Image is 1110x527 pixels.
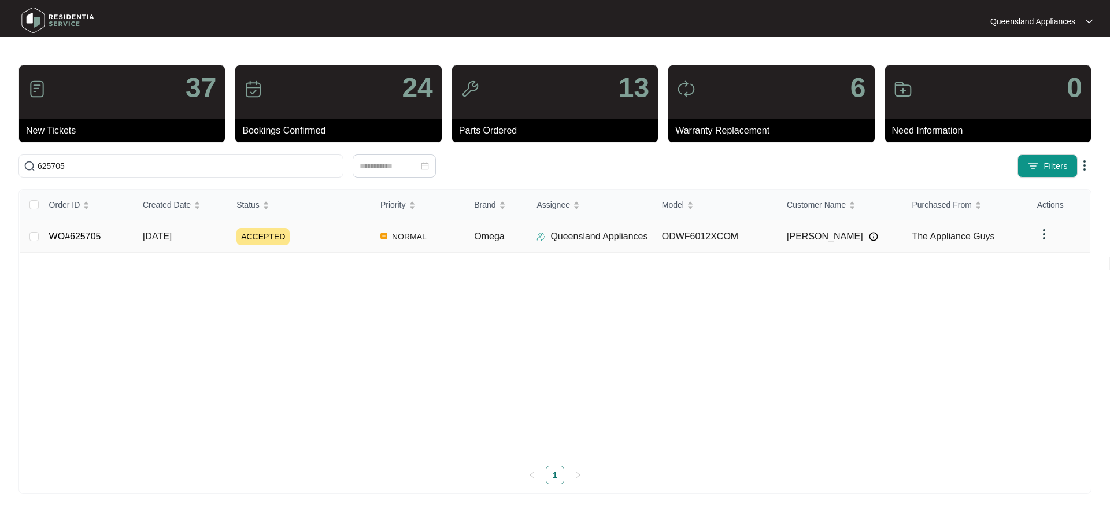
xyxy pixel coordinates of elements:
img: Vercel Logo [380,233,387,239]
th: Customer Name [778,190,902,220]
p: 0 [1067,74,1082,102]
p: New Tickets [26,124,225,138]
span: ACCEPTED [236,228,290,245]
th: Purchased From [902,190,1027,220]
img: dropdown arrow [1078,159,1091,172]
li: Next Page [569,466,587,484]
span: right [575,471,582,478]
li: Previous Page [523,466,541,484]
th: Assignee [527,190,652,220]
img: filter icon [1027,160,1039,172]
span: Priority [380,198,406,211]
button: filter iconFilters [1017,154,1078,178]
span: Omega [474,231,504,241]
img: dropdown arrow [1086,19,1093,24]
th: Actions [1028,190,1090,220]
span: [PERSON_NAME] [787,230,863,244]
span: Filters [1044,160,1068,172]
img: Info icon [869,232,878,241]
p: 13 [619,74,649,102]
p: Need Information [892,124,1091,138]
img: Assigner Icon [536,232,546,241]
span: Created Date [143,198,191,211]
th: Created Date [134,190,227,220]
th: Status [227,190,371,220]
p: 24 [402,74,432,102]
span: Model [662,198,684,211]
th: Model [653,190,778,220]
span: Order ID [49,198,80,211]
span: Status [236,198,260,211]
span: Assignee [536,198,570,211]
a: WO#625705 [49,231,101,241]
span: NORMAL [387,230,431,244]
img: search-icon [24,160,35,172]
span: left [528,471,535,478]
p: 37 [186,74,216,102]
p: Warranty Replacement [675,124,874,138]
span: Customer Name [787,198,846,211]
td: ODWF6012XCOM [653,220,778,253]
button: right [569,466,587,484]
p: 6 [850,74,866,102]
th: Priority [371,190,465,220]
img: icon [894,80,912,98]
img: icon [461,80,479,98]
p: Queensland Appliances [550,230,647,244]
th: Brand [465,190,527,220]
p: Queensland Appliances [990,16,1075,27]
p: Parts Ordered [459,124,658,138]
th: Order ID [40,190,134,220]
span: The Appliance Guys [912,231,994,241]
button: left [523,466,541,484]
img: residentia service logo [17,3,98,38]
img: dropdown arrow [1037,227,1051,241]
img: icon [28,80,46,98]
input: Search by Order Id, Assignee Name, Customer Name, Brand and Model [38,160,338,172]
a: 1 [546,466,564,484]
span: [DATE] [143,231,172,241]
span: Brand [474,198,495,211]
p: Bookings Confirmed [242,124,441,138]
img: icon [244,80,262,98]
li: 1 [546,466,564,484]
img: icon [677,80,695,98]
span: Purchased From [912,198,971,211]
